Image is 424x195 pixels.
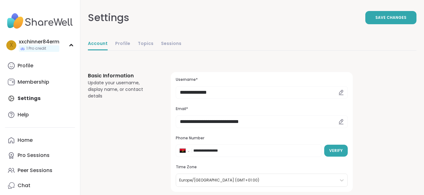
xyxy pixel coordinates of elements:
a: Membership [5,75,75,90]
div: Home [18,137,33,144]
a: Account [88,38,108,50]
div: Profile [18,62,33,69]
a: Help [5,107,75,122]
div: Pro Sessions [18,152,50,159]
div: Chat [18,182,30,189]
a: Profile [115,38,130,50]
span: 1 Pro credit [26,46,46,51]
a: Profile [5,58,75,73]
a: Chat [5,178,75,193]
h3: Email* [176,106,348,112]
button: Save Changes [365,11,416,24]
div: xxchinner84erm [19,38,59,45]
a: Peer Sessions [5,163,75,178]
div: Membership [18,79,49,86]
a: Pro Sessions [5,148,75,163]
a: Topics [138,38,153,50]
span: Verify [329,148,343,153]
div: Peer Sessions [18,167,52,174]
h3: Time Zone [176,164,348,170]
h3: Username* [176,77,348,82]
span: Save Changes [375,15,406,20]
h3: Basic Information [88,72,156,80]
h3: Phone Number [176,136,348,141]
div: Settings [88,10,129,25]
a: Sessions [161,38,181,50]
button: Verify [324,145,348,157]
img: ShareWell Nav Logo [5,10,75,32]
span: x [10,41,13,49]
a: Home [5,133,75,148]
div: Help [18,111,29,118]
div: Update your username, display name, or contact details [88,80,156,99]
